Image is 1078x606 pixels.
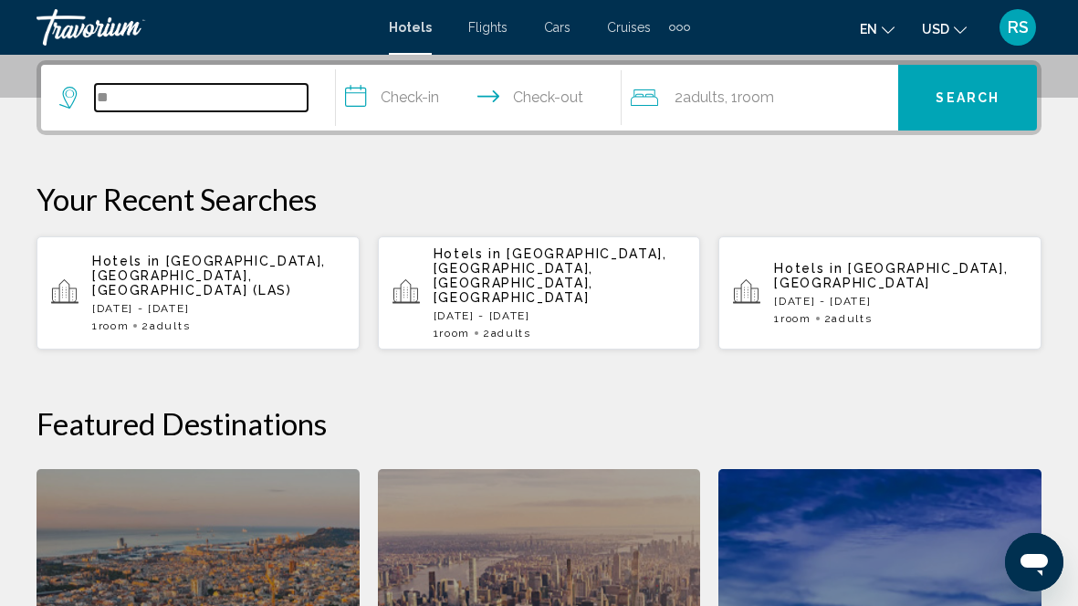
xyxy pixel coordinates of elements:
[92,319,129,332] span: 1
[434,246,667,305] span: [GEOGRAPHIC_DATA], [GEOGRAPHIC_DATA], [GEOGRAPHIC_DATA], [GEOGRAPHIC_DATA]
[434,246,502,261] span: Hotels in
[150,319,190,332] span: Adults
[675,85,725,110] span: 2
[92,302,345,315] p: [DATE] - [DATE]
[774,295,1027,308] p: [DATE] - [DATE]
[37,9,371,46] a: Travorium
[434,327,470,340] span: 1
[898,65,1037,131] button: Search
[92,254,326,298] span: [GEOGRAPHIC_DATA], [GEOGRAPHIC_DATA], [GEOGRAPHIC_DATA] (LAS)
[439,327,470,340] span: Room
[37,181,1041,217] p: Your Recent Searches
[922,16,967,42] button: Change currency
[468,20,508,35] a: Flights
[832,312,872,325] span: Adults
[607,20,651,35] a: Cruises
[434,309,686,322] p: [DATE] - [DATE]
[774,261,843,276] span: Hotels in
[41,65,1037,131] div: Search widget
[491,327,531,340] span: Adults
[336,65,622,131] button: Check in and out dates
[1005,533,1063,591] iframe: Button to launch messaging window
[92,254,161,268] span: Hotels in
[669,13,690,42] button: Extra navigation items
[725,85,774,110] span: , 1
[994,8,1041,47] button: User Menu
[780,312,811,325] span: Room
[860,22,877,37] span: en
[1008,18,1029,37] span: RS
[936,91,1000,106] span: Search
[824,312,873,325] span: 2
[738,89,774,106] span: Room
[141,319,190,332] span: 2
[544,20,570,35] a: Cars
[378,235,701,350] button: Hotels in [GEOGRAPHIC_DATA], [GEOGRAPHIC_DATA], [GEOGRAPHIC_DATA], [GEOGRAPHIC_DATA][DATE] - [DAT...
[774,312,811,325] span: 1
[389,20,432,35] a: Hotels
[483,327,531,340] span: 2
[860,16,895,42] button: Change language
[922,22,949,37] span: USD
[99,319,130,332] span: Room
[37,235,360,350] button: Hotels in [GEOGRAPHIC_DATA], [GEOGRAPHIC_DATA], [GEOGRAPHIC_DATA] (LAS)[DATE] - [DATE]1Room2Adults
[774,261,1008,290] span: [GEOGRAPHIC_DATA], [GEOGRAPHIC_DATA]
[683,89,725,106] span: Adults
[37,405,1041,442] h2: Featured Destinations
[622,65,898,131] button: Travelers: 2 adults, 0 children
[718,235,1041,350] button: Hotels in [GEOGRAPHIC_DATA], [GEOGRAPHIC_DATA][DATE] - [DATE]1Room2Adults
